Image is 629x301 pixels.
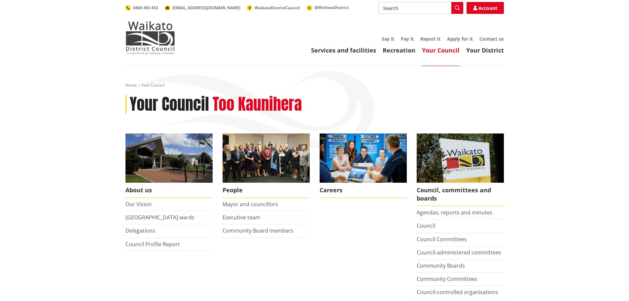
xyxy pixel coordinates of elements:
a: Say it [382,36,394,42]
a: Waikato-District-Council-sign Council, committees and boards [417,133,504,206]
a: Community Committees [417,275,477,282]
a: Home [125,82,137,88]
img: WDC Building 0015 [125,133,213,183]
img: Office staff in meeting - Career page [320,133,407,183]
a: Mayor and councillors [223,201,278,208]
span: [EMAIL_ADDRESS][DOMAIN_NAME] [172,5,240,11]
span: WaikatoDistrictCouncil [255,5,300,11]
a: Executive team [223,214,260,221]
a: Council-administered committees [417,249,501,256]
img: 2022 Council [223,133,310,183]
a: Careers [320,133,407,198]
a: Community Boards [417,262,465,269]
nav: breadcrumb [125,83,504,88]
a: Apply for it [447,36,473,42]
a: Contact us [479,36,504,42]
a: 2022 Council People [223,133,310,198]
a: Pay it [401,36,414,42]
img: Waikato-District-Council-sign [417,133,504,183]
img: Waikato District Council - Te Kaunihera aa Takiwaa o Waikato [125,21,175,54]
a: Your Council [422,46,460,54]
a: Report it [420,36,440,42]
a: 0800 492 452 [125,5,158,11]
a: Council [417,222,435,229]
a: Community Board members [223,227,294,234]
a: Council-controlled organisations [417,288,498,296]
a: Council Profile Report [125,241,180,248]
a: Your District [466,46,504,54]
a: @WaikatoDistrict [307,5,349,10]
a: Recreation [383,46,415,54]
span: About us [125,183,213,198]
a: Delegations [125,227,155,234]
a: Services and facilities [311,46,376,54]
span: 0800 492 452 [133,5,158,11]
a: WaikatoDistrictCouncil [247,5,300,11]
span: Careers [320,183,407,198]
a: Agendas, reports and minutes [417,209,492,216]
input: Search input [379,2,463,14]
h2: Too Kaunihera [213,95,302,114]
a: [EMAIL_ADDRESS][DOMAIN_NAME] [165,5,240,11]
span: Council, committees and boards [417,183,504,206]
span: People [223,183,310,198]
h1: Your Council [130,95,209,114]
a: WDC Building 0015 About us [125,133,213,198]
a: Our Vision [125,201,152,208]
span: @WaikatoDistrict [314,5,349,10]
a: Council Committees [417,236,467,243]
a: [GEOGRAPHIC_DATA] wards [125,214,194,221]
span: Your Council [141,82,164,88]
a: Account [467,2,504,14]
